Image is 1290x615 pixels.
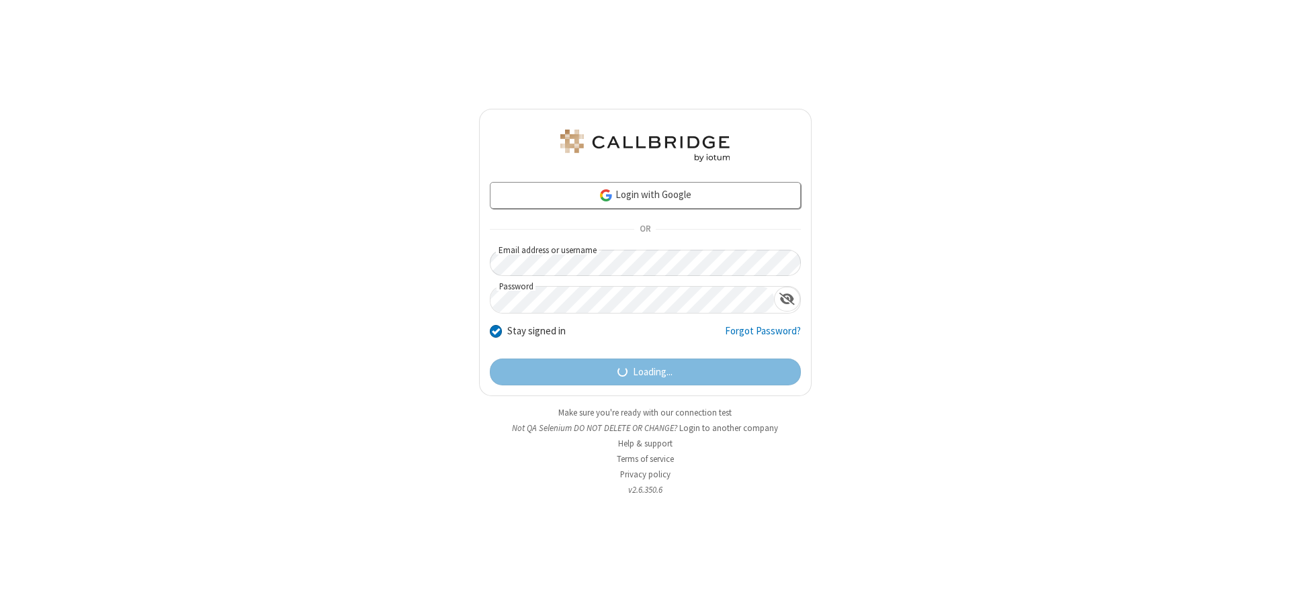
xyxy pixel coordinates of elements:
button: Login to another company [679,422,778,434]
div: Show password [774,287,800,312]
iframe: Chat [1256,580,1280,606]
li: Not QA Selenium DO NOT DELETE OR CHANGE? [479,422,812,434]
a: Help & support [618,438,673,449]
button: Loading... [490,359,801,385]
input: Password [490,287,774,313]
a: Login with Google [490,182,801,209]
a: Forgot Password? [725,324,801,349]
img: google-icon.png [599,188,613,203]
a: Terms of service [617,453,674,465]
span: OR [634,220,656,239]
img: QA Selenium DO NOT DELETE OR CHANGE [558,130,732,162]
a: Privacy policy [620,469,671,480]
span: Loading... [633,365,673,380]
input: Email address or username [490,250,801,276]
a: Make sure you're ready with our connection test [558,407,732,418]
label: Stay signed in [507,324,566,339]
li: v2.6.350.6 [479,483,812,496]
